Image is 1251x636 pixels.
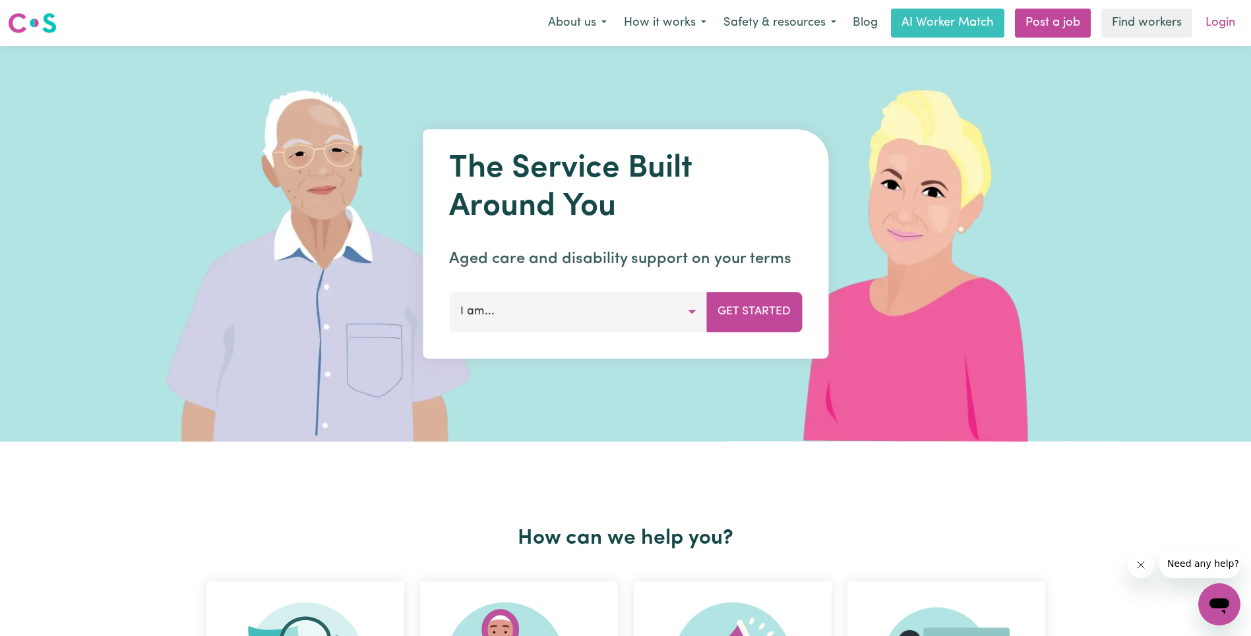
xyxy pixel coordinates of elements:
h1: The Service Built Around You [449,150,802,226]
h2: How can we help you? [198,526,1053,551]
button: Get Started [706,292,802,332]
a: Blog [845,9,886,38]
a: Login [1198,9,1243,38]
a: Careseekers logo [8,8,57,38]
a: Post a job [1015,9,1091,38]
a: Find workers [1101,9,1192,38]
button: I am... [449,292,707,332]
a: AI Worker Match [891,9,1004,38]
iframe: Button to launch messaging window [1198,583,1240,625]
iframe: Message from company [1159,549,1240,578]
img: Careseekers logo [8,11,57,35]
button: How it works [615,9,715,37]
p: Aged care and disability support on your terms [449,247,802,271]
iframe: Close message [1128,552,1154,578]
button: Safety & resources [715,9,845,37]
button: About us [539,9,615,37]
